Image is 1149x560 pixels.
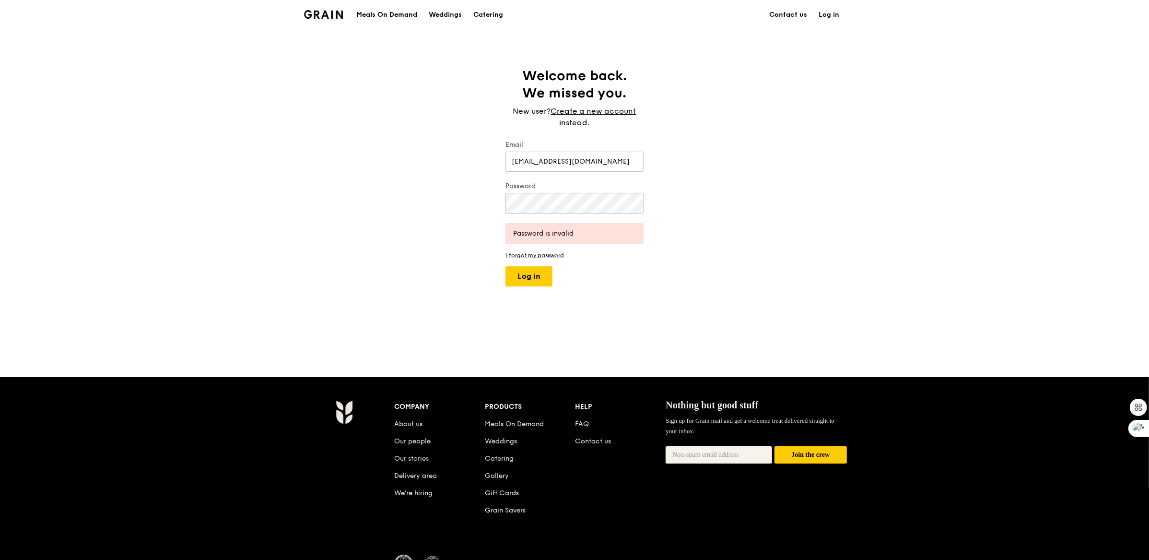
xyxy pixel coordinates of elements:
a: Our stories [394,454,429,463]
div: Password is invalid [513,229,636,238]
a: I forgot my password [505,252,644,259]
a: Meals On Demand [485,420,544,428]
button: Join the crew [774,446,847,464]
a: Weddings [423,0,468,29]
a: Contact us [575,437,611,445]
a: Delivery area [394,472,437,480]
div: Products [485,400,575,414]
a: Catering [468,0,509,29]
span: instead. [560,118,590,127]
a: About us [394,420,422,428]
a: Our people [394,437,431,445]
span: Sign up for Grain mail and get a welcome treat delivered straight to your inbox. [666,417,834,435]
span: New user? [513,107,551,116]
label: Email [505,140,644,150]
div: Catering [473,0,503,29]
a: Contact us [763,0,813,29]
a: Create a new account [551,106,636,117]
a: We’re hiring [394,489,433,497]
a: Log in [813,0,845,29]
label: Password [505,181,644,191]
a: FAQ [575,420,589,428]
img: Grain [304,10,343,19]
a: Weddings [485,437,517,445]
div: Help [575,400,666,414]
a: Gallery [485,472,509,480]
button: Log in [505,266,552,286]
div: Weddings [429,0,462,29]
a: Grain Savers [485,506,526,514]
div: Meals On Demand [356,0,417,29]
h1: Welcome back. We missed you. [505,67,644,102]
input: Non-spam email address [666,446,772,464]
div: Company [394,400,485,414]
a: Catering [485,454,514,463]
span: Nothing but good stuff [666,400,758,410]
a: Gift Cards [485,489,519,497]
img: Grain [336,400,352,424]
